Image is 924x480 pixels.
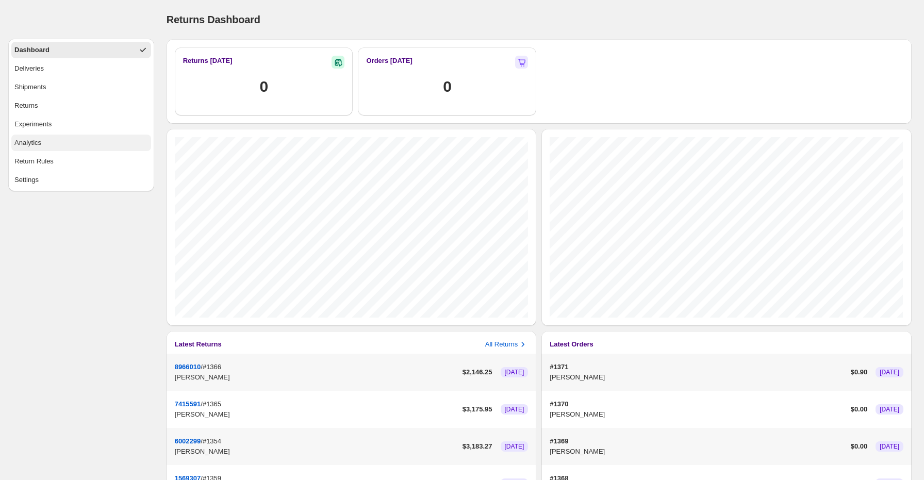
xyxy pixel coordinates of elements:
[11,60,151,77] button: Deliveries
[851,404,868,415] p: $ 0.00
[366,56,412,66] h2: Orders [DATE]
[443,76,451,97] h1: 0
[175,436,458,457] div: /
[505,442,524,451] span: [DATE]
[175,437,201,445] button: 6002299
[175,409,458,420] p: [PERSON_NAME]
[14,138,41,148] div: Analytics
[851,367,868,377] p: $ 0.90
[203,400,221,408] span: #1365
[14,101,38,111] div: Returns
[550,436,846,446] p: #1369
[14,119,52,129] div: Experiments
[851,441,868,452] p: $ 0.00
[505,368,524,376] span: [DATE]
[550,372,846,383] p: [PERSON_NAME]
[11,135,151,151] button: Analytics
[175,363,201,371] button: 8966010
[550,409,846,420] p: [PERSON_NAME]
[485,339,518,350] p: All Returns
[167,14,260,25] span: Returns Dashboard
[175,339,222,350] h3: Latest Returns
[175,372,458,383] p: [PERSON_NAME]
[463,404,492,415] p: $ 3,175.95
[463,441,492,452] p: $ 3,183.27
[14,156,54,167] div: Return Rules
[14,175,39,185] div: Settings
[11,153,151,170] button: Return Rules
[550,362,846,372] p: #1371
[175,399,458,420] div: /
[203,437,221,445] span: #1354
[14,82,46,92] div: Shipments
[11,172,151,188] button: Settings
[14,45,49,55] div: Dashboard
[259,76,268,97] h1: 0
[175,362,458,383] div: /
[203,363,221,371] span: #1366
[550,339,593,350] h3: Latest Orders
[11,116,151,133] button: Experiments
[880,368,899,376] span: [DATE]
[505,405,524,413] span: [DATE]
[175,446,458,457] p: [PERSON_NAME]
[11,79,151,95] button: Shipments
[14,63,44,74] div: Deliveries
[880,442,899,451] span: [DATE]
[183,56,233,66] h3: Returns [DATE]
[550,399,846,409] p: #1370
[485,339,529,350] button: All Returns
[880,405,899,413] span: [DATE]
[11,42,151,58] button: Dashboard
[11,97,151,114] button: Returns
[550,446,846,457] p: [PERSON_NAME]
[175,400,201,408] button: 7415591
[463,367,492,377] p: $ 2,146.25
